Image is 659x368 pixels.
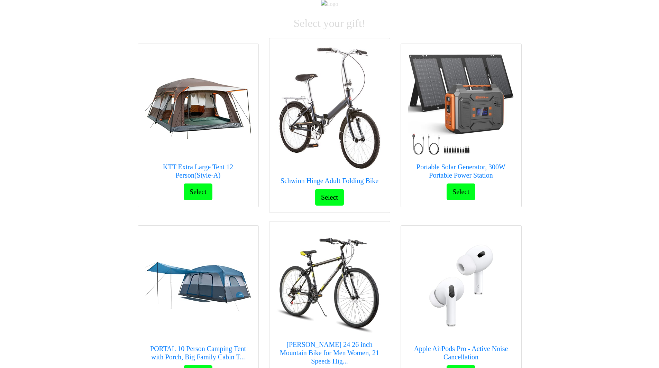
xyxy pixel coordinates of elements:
[145,163,251,179] h5: KTT Extra Large Tent 12 Person(Style-A)
[408,51,514,157] img: Portable Solar Generator, 300W Portable Power Station
[145,51,251,157] img: KTT Extra Large Tent 12 Person(Style-A)
[408,51,514,183] a: Portable Solar Generator, 300W Portable Power Station Portable Solar Generator, 300W Portable Pow...
[408,233,514,339] img: Apple AirPods Pro - Active Noise Cancellation
[408,233,514,365] a: Apple AirPods Pro - Active Noise Cancellation Apple AirPods Pro - Active Noise Cancellation
[276,45,383,189] a: Schwinn Hinge Adult Folding Bike Schwinn Hinge Adult Folding Bike
[447,183,475,200] button: Select
[276,340,383,365] h5: [PERSON_NAME] 24 26 inch Mountain Bike for Men Women, 21 Speeds Hig...
[138,17,522,30] h2: Select your gift!
[184,183,212,200] button: Select
[276,228,383,335] img: Hiland 24 26 inch Mountain Bike for Men Women, 21 Speeds High-Carbon Steel Frame, Sport Cycling M...
[276,177,383,185] h5: Schwinn Hinge Adult Folding Bike
[408,163,514,179] h5: Portable Solar Generator, 300W Portable Power Station
[145,233,251,339] img: PORTAL 10 Person Camping Tent with Porch, Big Family Cabin Tent with 2 Rooms, 2 Doors, 2 Ground V...
[145,51,251,183] a: KTT Extra Large Tent 12 Person(Style-A) KTT Extra Large Tent 12 Person(Style-A)
[315,189,344,206] button: Select
[276,45,383,171] img: Schwinn Hinge Adult Folding Bike
[145,345,251,361] h5: PORTAL 10 Person Camping Tent with Porch, Big Family Cabin T...
[145,233,251,365] a: PORTAL 10 Person Camping Tent with Porch, Big Family Cabin Tent with 2 Rooms, 2 Doors, 2 Ground V...
[408,345,514,361] h5: Apple AirPods Pro - Active Noise Cancellation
